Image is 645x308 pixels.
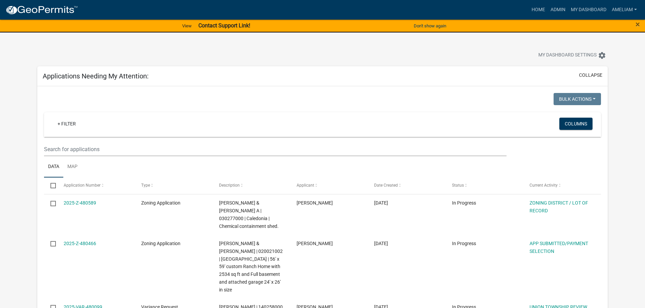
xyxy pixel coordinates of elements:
[290,177,368,194] datatable-header-cell: Applicant
[530,183,558,188] span: Current Activity
[212,177,290,194] datatable-header-cell: Description
[452,241,476,246] span: In Progress
[219,200,279,229] span: SCHIEBER,JAMES J & PATRICIA A | 030277000 | Caledonia | Chemical containment shed.
[141,183,150,188] span: Type
[64,183,101,188] span: Application Number
[452,200,476,206] span: In Progress
[452,183,464,188] span: Status
[523,177,601,194] datatable-header-cell: Current Activity
[368,177,445,194] datatable-header-cell: Date Created
[374,183,398,188] span: Date Created
[44,177,57,194] datatable-header-cell: Select
[64,241,96,246] a: 2025-Z-480466
[44,156,63,178] a: Data
[568,3,609,16] a: My Dashboard
[141,200,180,206] span: Zoning Application
[538,51,597,60] span: My Dashboard Settings
[374,200,388,206] span: 09/18/2025
[64,200,96,206] a: 2025-Z-480589
[609,3,640,16] a: AmeliaM
[44,142,506,156] input: Search for applications
[411,20,449,31] button: Don't show again
[219,241,283,292] span: MUNDINGER,ROSS & SHAUNA | 020021002 | Brownsville | 56' x 59' custom Ranch Home with 2534 sq ft a...
[636,20,640,29] span: ×
[374,241,388,246] span: 09/18/2025
[446,177,523,194] datatable-header-cell: Status
[297,183,314,188] span: Applicant
[297,241,333,246] span: Jeff Stier
[548,3,568,16] a: Admin
[219,183,240,188] span: Description
[135,177,212,194] datatable-header-cell: Type
[533,49,611,62] button: My Dashboard Settingssettings
[179,20,194,31] a: View
[43,72,149,80] h5: Applications Needing My Attention:
[579,72,602,79] button: collapse
[554,93,601,105] button: Bulk Actions
[529,3,548,16] a: Home
[559,118,593,130] button: Columns
[530,241,588,254] a: APP SUBMITTED/PAYMENT SELECTION
[297,200,333,206] span: Joe Schieber
[63,156,82,178] a: Map
[52,118,81,130] a: + Filter
[530,200,588,213] a: ZONING DISTRICT / LOT OF RECORD
[57,177,135,194] datatable-header-cell: Application Number
[141,241,180,246] span: Zoning Application
[636,20,640,28] button: Close
[598,51,606,60] i: settings
[198,22,250,29] strong: Contact Support Link!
